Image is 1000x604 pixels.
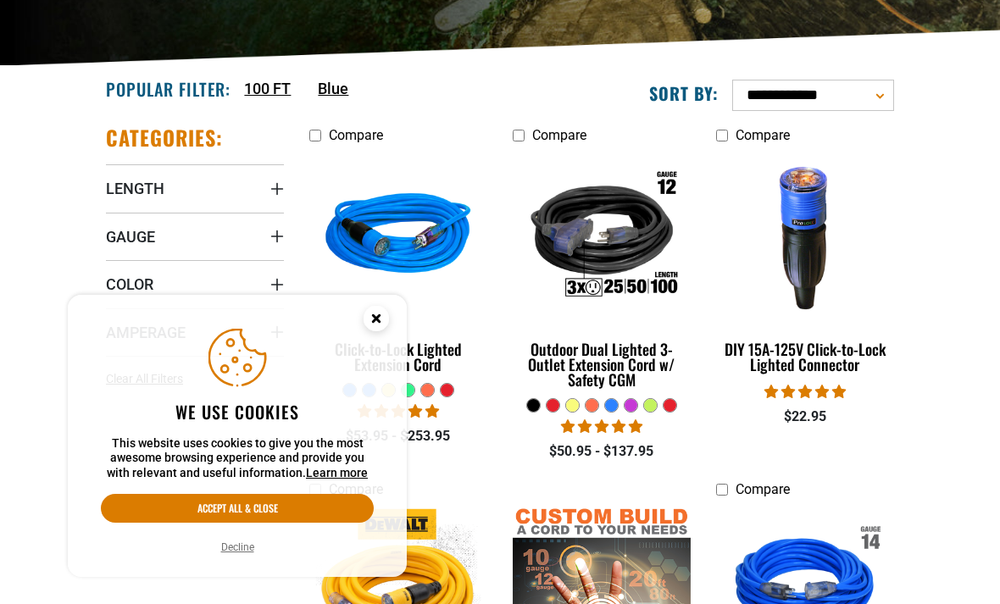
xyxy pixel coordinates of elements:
[513,441,691,462] div: $50.95 - $137.95
[307,154,490,319] img: blue
[513,152,691,397] a: Outdoor Dual Lighted 3-Outlet Extension Cord w/ Safety CGM Outdoor Dual Lighted 3-Outlet Extensio...
[106,274,153,294] span: Color
[216,539,259,556] button: Decline
[716,407,894,427] div: $22.95
[649,82,719,104] label: Sort by:
[101,401,374,423] h2: We use cookies
[532,127,586,143] span: Compare
[244,77,291,100] a: 100 FT
[106,125,223,151] h2: Categories:
[513,341,691,387] div: Outdoor Dual Lighted 3-Outlet Extension Cord w/ Safety CGM
[716,152,894,382] a: DIY 15A-125V Click-to-Lock Lighted Connector DIY 15A-125V Click-to-Lock Lighted Connector
[329,127,383,143] span: Compare
[106,164,284,212] summary: Length
[106,227,155,247] span: Gauge
[106,260,284,308] summary: Color
[714,154,897,319] img: DIY 15A-125V Click-to-Lock Lighted Connector
[510,154,693,319] img: Outdoor Dual Lighted 3-Outlet Extension Cord w/ Safety CGM
[106,179,164,198] span: Length
[736,127,790,143] span: Compare
[309,152,487,382] a: blue Click-to-Lock Lighted Extension Cord
[716,341,894,372] div: DIY 15A-125V Click-to-Lock Lighted Connector
[736,481,790,497] span: Compare
[101,494,374,523] button: Accept all & close
[106,78,231,100] h2: Popular Filter:
[306,466,368,479] a: Learn more
[68,295,407,578] aside: Cookie Consent
[358,403,439,419] span: 4.87 stars
[101,436,374,481] p: This website uses cookies to give you the most awesome browsing experience and provide you with r...
[561,418,642,435] span: 4.80 stars
[764,384,846,400] span: 4.84 stars
[106,213,284,260] summary: Gauge
[318,77,348,100] a: Blue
